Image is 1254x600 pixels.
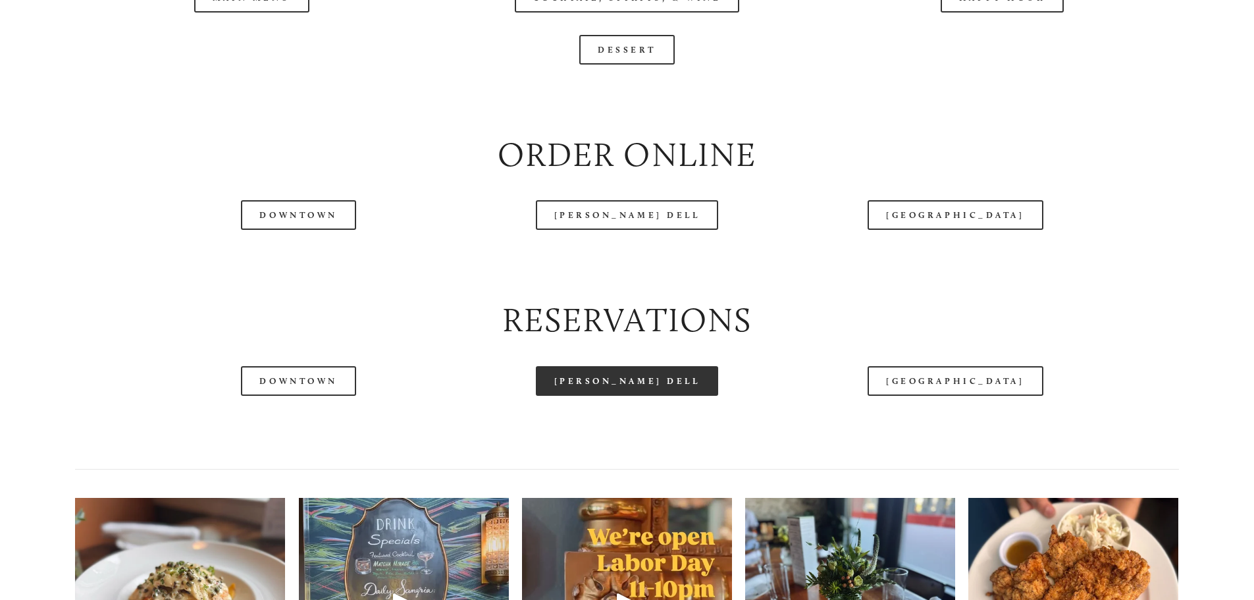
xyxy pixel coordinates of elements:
[75,297,1178,344] h2: Reservations
[241,366,355,396] a: Downtown
[536,366,719,396] a: [PERSON_NAME] Dell
[75,132,1178,178] h2: Order Online
[868,366,1043,396] a: [GEOGRAPHIC_DATA]
[536,200,719,230] a: [PERSON_NAME] Dell
[868,200,1043,230] a: [GEOGRAPHIC_DATA]
[241,200,355,230] a: Downtown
